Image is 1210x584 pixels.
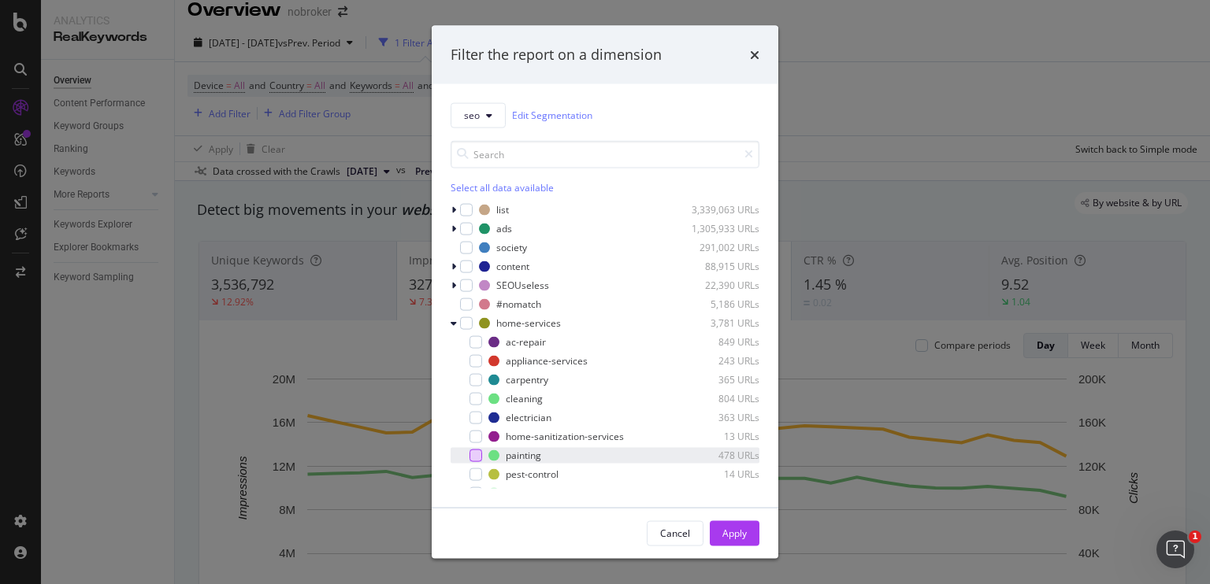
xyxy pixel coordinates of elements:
[451,45,662,65] div: Filter the report on a dimension
[682,468,759,481] div: 14 URLs
[1189,530,1201,543] span: 1
[506,468,559,481] div: pest-control
[451,180,759,194] div: Select all data available
[506,373,548,386] div: carpentry
[682,392,759,405] div: 804 URLs
[682,354,759,368] div: 243 URLs
[464,109,480,122] span: seo
[1156,530,1194,568] iframe: Intercom live chat
[682,449,759,462] div: 478 URLs
[682,430,759,443] div: 13 URLs
[647,520,703,545] button: Cancel
[682,241,759,254] div: 291,002 URLs
[496,241,527,254] div: society
[496,222,512,235] div: ads
[682,373,759,386] div: 365 URLs
[682,260,759,273] div: 88,915 URLs
[506,449,541,462] div: painting
[682,486,759,500] div: 364 URLs
[710,520,759,545] button: Apply
[496,203,509,216] div: list
[682,298,759,311] div: 5,186 URLs
[512,107,592,124] a: Edit Segmentation
[506,411,551,424] div: electrician
[496,298,541,311] div: #nomatch
[496,279,549,292] div: SEOUseless
[432,26,778,559] div: modal
[750,45,759,65] div: times
[506,335,546,349] div: ac-repair
[682,222,759,235] div: 1,305,933 URLs
[451,102,506,128] button: seo
[682,316,759,330] div: 3,781 URLs
[660,527,690,540] div: Cancel
[496,316,561,330] div: home-services
[682,203,759,216] div: 3,339,063 URLs
[496,260,529,273] div: content
[506,430,624,443] div: home-sanitization-services
[682,335,759,349] div: 849 URLs
[506,392,543,405] div: cleaning
[722,527,747,540] div: Apply
[682,411,759,424] div: 363 URLs
[451,140,759,168] input: Search
[506,486,547,500] div: plumbing
[506,354,588,368] div: appliance-services
[682,279,759,292] div: 22,390 URLs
